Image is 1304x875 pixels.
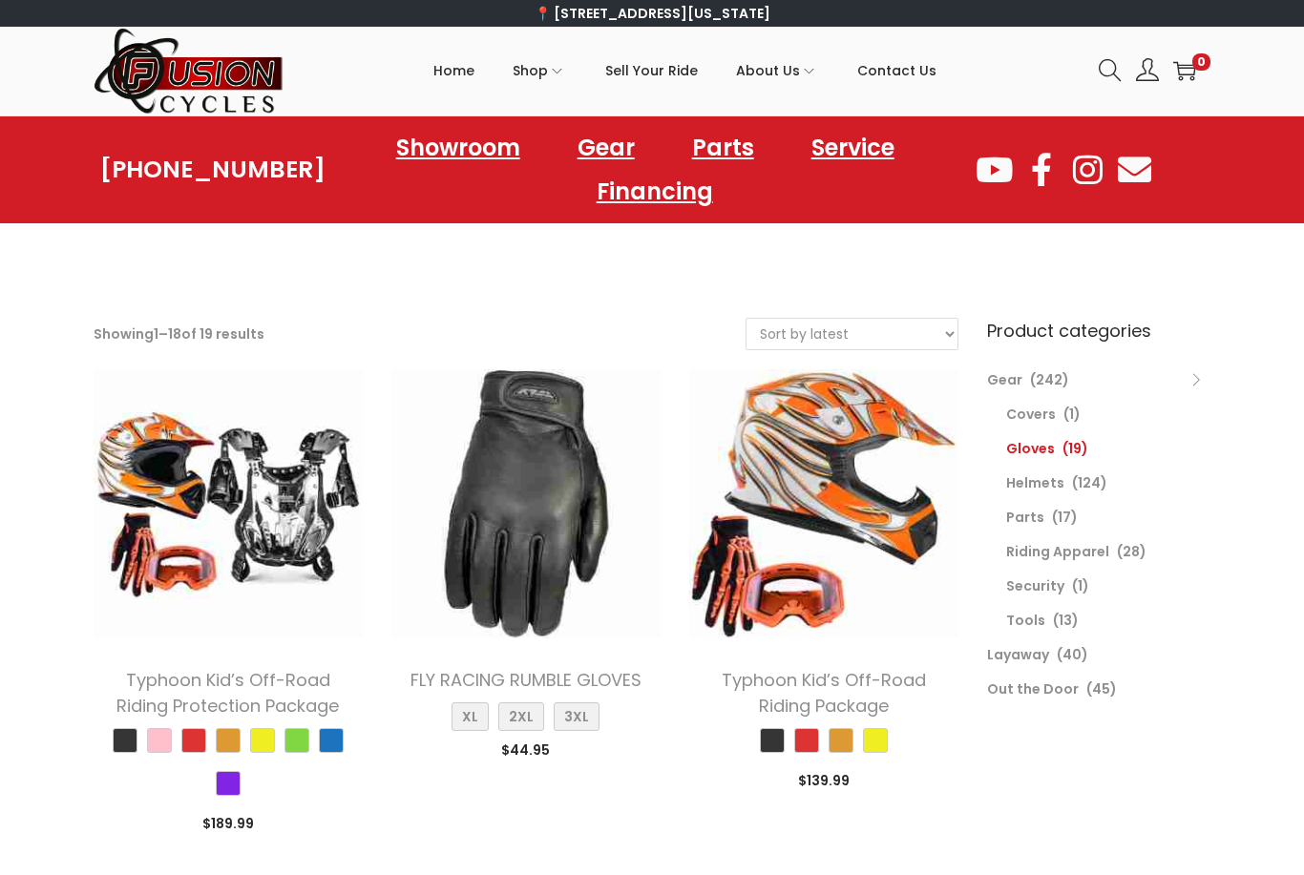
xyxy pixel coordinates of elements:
[1052,508,1078,527] span: (17)
[1006,611,1045,630] a: Tools
[1006,508,1044,527] a: Parts
[554,702,599,731] span: 3XL
[987,318,1210,344] h6: Product categories
[116,668,339,718] a: Typhoon Kid’s Off-Road Riding Protection Package
[168,324,181,344] span: 18
[792,126,914,170] a: Service
[100,156,326,183] a: [PHONE_NUMBER]
[1173,59,1196,82] a: 0
[513,28,567,114] a: Shop
[1117,542,1146,561] span: (28)
[1072,473,1107,492] span: (124)
[433,47,474,94] span: Home
[1086,679,1117,698] span: (45)
[1006,542,1109,561] a: Riding Apparel
[673,126,773,170] a: Parts
[1072,576,1089,595] span: (1)
[736,28,819,114] a: About Us
[747,319,957,349] select: Shop order
[452,702,489,731] span: XL
[987,370,1022,389] a: Gear
[326,126,974,214] nav: Menu
[94,321,264,347] p: Showing – of 19 results
[578,170,732,214] a: Financing
[377,126,539,170] a: Showroom
[798,771,807,790] span: $
[558,126,654,170] a: Gear
[391,369,661,638] img: Product image
[605,47,698,94] span: Sell Your Ride
[1006,473,1064,492] a: Helmets
[94,27,284,115] img: Woostify retina logo
[736,47,800,94] span: About Us
[154,324,158,344] span: 1
[1006,405,1056,424] a: Covers
[987,679,1079,698] a: Out the Door
[94,369,363,638] img: Product image
[857,28,936,114] a: Contact Us
[202,814,254,833] span: 189.99
[1006,576,1064,595] a: Security
[498,702,544,731] span: 2XL
[857,47,936,94] span: Contact Us
[1053,611,1079,630] span: (13)
[1063,405,1081,424] span: (1)
[1062,439,1088,458] span: (19)
[410,668,641,692] a: FLY RACING RUMBLE GLOVES
[202,814,211,833] span: $
[1006,439,1055,458] a: Gloves
[605,28,698,114] a: Sell Your Ride
[501,740,510,760] span: $
[722,668,926,718] a: Typhoon Kid’s Off-Road Riding Package
[987,645,1049,664] a: Layaway
[1057,645,1088,664] span: (40)
[284,28,1084,114] nav: Primary navigation
[689,369,958,638] img: Product image
[513,47,548,94] span: Shop
[535,4,770,23] a: 📍 [STREET_ADDRESS][US_STATE]
[501,740,550,760] span: 44.95
[1030,370,1069,389] span: (242)
[798,771,850,790] span: 139.99
[433,28,474,114] a: Home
